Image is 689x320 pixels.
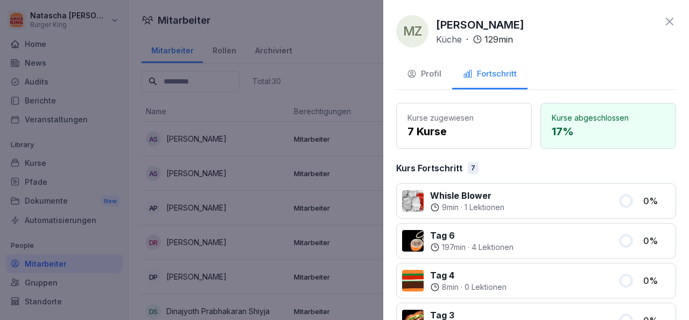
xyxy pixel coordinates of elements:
[552,123,665,140] p: 17 %
[643,274,670,287] p: 0 %
[452,60,528,89] button: Fortschritt
[442,202,459,213] p: 9 min
[442,242,466,253] p: 197 min
[430,282,507,293] div: ·
[463,68,517,80] div: Fortschritt
[407,123,521,140] p: 7 Kurse
[472,242,514,253] p: 4 Lektionen
[430,229,514,242] p: Tag 6
[436,17,524,33] p: [PERSON_NAME]
[436,33,462,46] p: Küche
[442,282,459,293] p: 8 min
[484,33,513,46] p: 129 min
[643,234,670,247] p: 0 %
[407,112,521,123] p: Kurse zugewiesen
[468,162,479,174] div: 7
[436,33,513,46] div: ·
[396,60,452,89] button: Profil
[465,202,504,213] p: 1 Lektionen
[407,68,441,80] div: Profil
[430,189,504,202] p: Whisle Blower
[643,194,670,207] p: 0 %
[552,112,665,123] p: Kurse abgeschlossen
[430,269,507,282] p: Tag 4
[396,15,428,47] div: MZ
[465,282,507,293] p: 0 Lektionen
[430,242,514,253] div: ·
[430,202,504,213] div: ·
[396,162,462,175] p: Kurs Fortschritt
